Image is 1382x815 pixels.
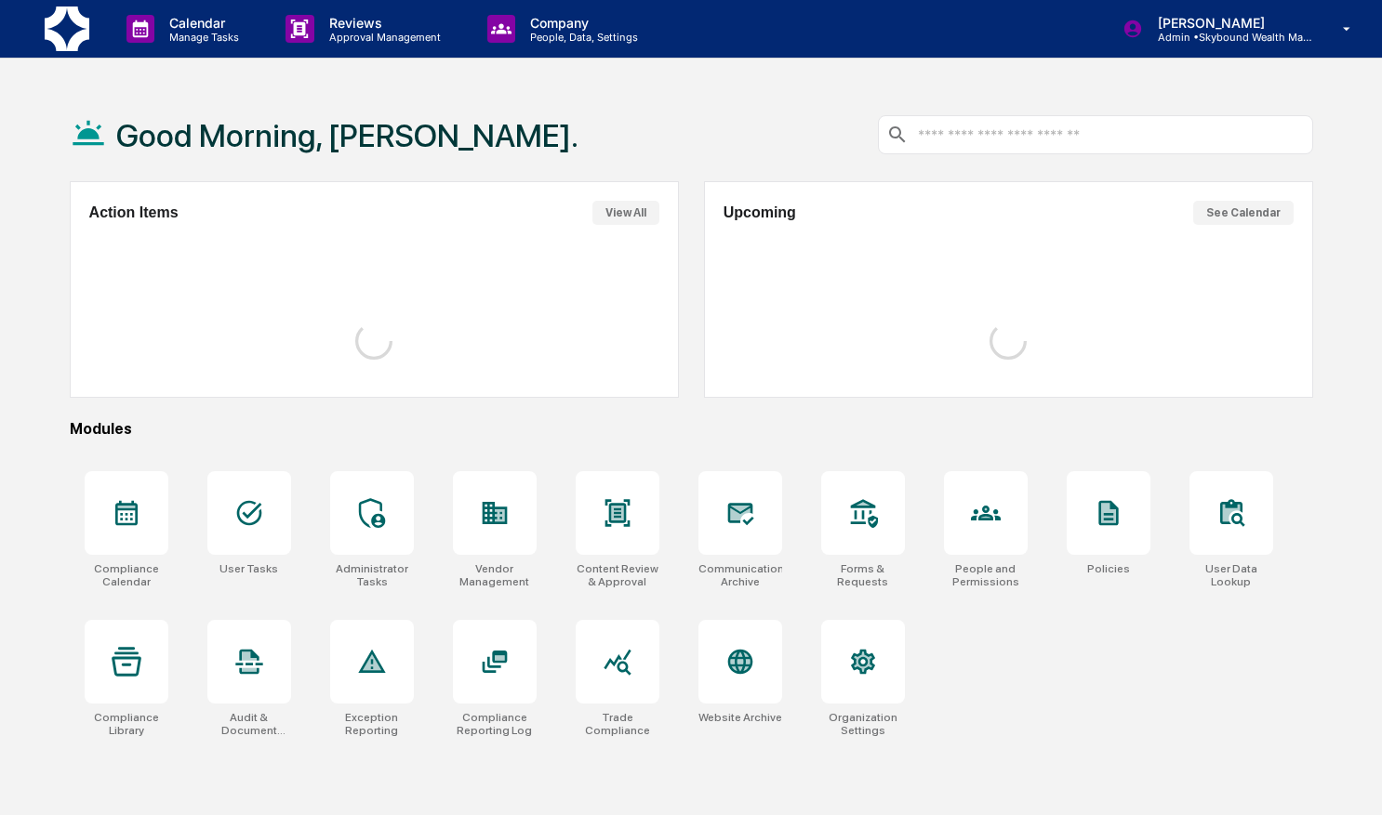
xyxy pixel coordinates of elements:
img: logo [45,7,89,51]
h1: Good Morning, [PERSON_NAME]. [116,117,578,154]
p: Admin • Skybound Wealth Management [1143,31,1316,44]
div: Compliance Library [85,711,168,737]
p: People, Data, Settings [515,31,647,44]
div: Content Review & Approval [576,562,659,588]
div: Exception Reporting [330,711,414,737]
p: Company [515,15,647,31]
div: Trade Compliance [576,711,659,737]
div: User Data Lookup [1189,562,1273,588]
p: Approval Management [314,31,450,44]
div: User Tasks [219,562,278,575]
div: Policies [1087,562,1130,575]
div: Vendor Management [453,562,537,588]
h2: Action Items [89,204,179,221]
div: Organization Settings [821,711,905,737]
p: [PERSON_NAME] [1143,15,1316,31]
div: People and Permissions [944,562,1028,588]
p: Manage Tasks [154,31,248,44]
button: View All [592,201,659,225]
div: Communications Archive [698,562,782,588]
button: See Calendar [1193,201,1294,225]
div: Audit & Document Logs [207,711,291,737]
h2: Upcoming [724,204,796,221]
div: Compliance Reporting Log [453,711,537,737]
p: Calendar [154,15,248,31]
div: Compliance Calendar [85,562,168,588]
p: Reviews [314,15,450,31]
div: Modules [70,420,1313,438]
div: Website Archive [698,711,782,724]
div: Forms & Requests [821,562,905,588]
div: Administrator Tasks [330,562,414,588]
